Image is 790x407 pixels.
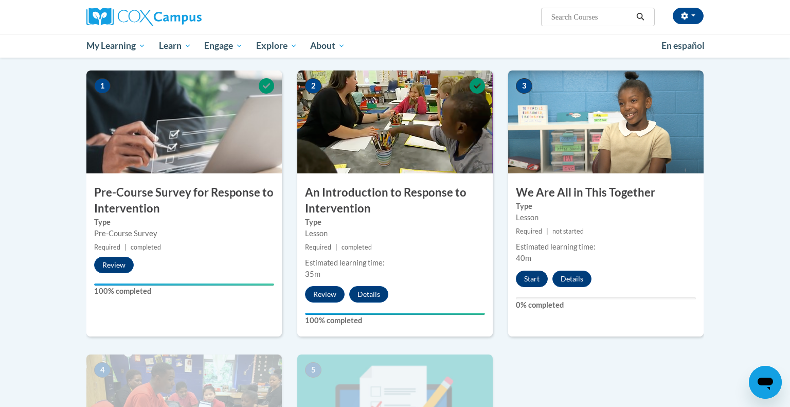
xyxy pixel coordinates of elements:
[305,313,485,315] div: Your progress
[516,299,696,311] label: 0% completed
[305,78,321,94] span: 2
[508,70,704,173] img: Course Image
[152,34,198,58] a: Learn
[86,70,282,173] img: Course Image
[305,362,321,378] span: 5
[516,254,531,262] span: 40m
[124,243,127,251] span: |
[304,34,352,58] a: About
[305,315,485,326] label: 100% completed
[305,286,345,303] button: Review
[305,270,320,278] span: 35m
[508,185,704,201] h3: We Are All in This Together
[305,257,485,269] div: Estimated learning time:
[305,228,485,239] div: Lesson
[335,243,337,251] span: |
[86,185,282,217] h3: Pre-Course Survey for Response to Intervention
[94,217,274,228] label: Type
[633,11,648,23] button: Search
[516,212,696,223] div: Lesson
[94,286,274,297] label: 100% completed
[305,217,485,228] label: Type
[71,34,719,58] div: Main menu
[80,34,152,58] a: My Learning
[256,40,297,52] span: Explore
[94,243,120,251] span: Required
[297,185,493,217] h3: An Introduction to Response to Intervention
[249,34,304,58] a: Explore
[516,271,548,287] button: Start
[546,227,548,235] span: |
[310,40,345,52] span: About
[131,243,161,251] span: completed
[349,286,388,303] button: Details
[655,35,711,57] a: En español
[197,34,249,58] a: Engage
[661,40,705,51] span: En español
[749,366,782,399] iframe: Button to launch messaging window
[94,228,274,239] div: Pre-Course Survey
[552,227,584,235] span: not started
[94,362,111,378] span: 4
[550,11,633,23] input: Search Courses
[673,8,704,24] button: Account Settings
[94,78,111,94] span: 1
[516,241,696,253] div: Estimated learning time:
[297,70,493,173] img: Course Image
[94,257,134,273] button: Review
[552,271,591,287] button: Details
[86,40,146,52] span: My Learning
[342,243,372,251] span: completed
[86,8,202,26] img: Cox Campus
[94,284,274,286] div: Your progress
[516,201,696,212] label: Type
[204,40,243,52] span: Engage
[159,40,191,52] span: Learn
[516,227,542,235] span: Required
[86,8,282,26] a: Cox Campus
[305,243,331,251] span: Required
[516,78,532,94] span: 3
